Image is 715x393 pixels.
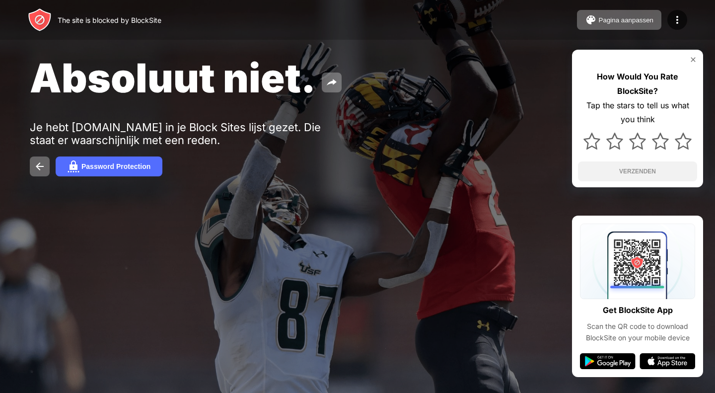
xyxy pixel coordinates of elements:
button: Password Protection [56,157,162,176]
button: VERZENDEN [578,161,697,181]
div: Pagina aanpassen [599,16,653,24]
img: pallet.svg [585,14,597,26]
img: star.svg [675,133,692,150]
img: star.svg [652,133,669,150]
div: Scan the QR code to download BlockSite on your mobile device [580,321,695,343]
div: The site is blocked by BlockSite [58,16,161,24]
img: back.svg [34,160,46,172]
img: star.svg [606,133,623,150]
span: Absoluut niet. [30,54,316,102]
div: Get BlockSite App [603,303,673,317]
img: star.svg [583,133,600,150]
img: star.svg [629,133,646,150]
img: rate-us-close.svg [689,56,697,64]
img: app-store.svg [640,353,695,369]
img: google-play.svg [580,353,636,369]
img: menu-icon.svg [671,14,683,26]
img: qrcode.svg [580,224,695,299]
div: Password Protection [81,162,150,170]
div: Tap the stars to tell us what you think [578,98,697,127]
div: Je hebt [DOMAIN_NAME] in je Block Sites lijst gezet. Die staat er waarschijnlijk met een reden. [30,121,337,147]
img: share.svg [326,77,338,88]
div: How Would You Rate BlockSite? [578,70,697,98]
button: Pagina aanpassen [577,10,661,30]
img: header-logo.svg [28,8,52,32]
img: password.svg [68,160,79,172]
